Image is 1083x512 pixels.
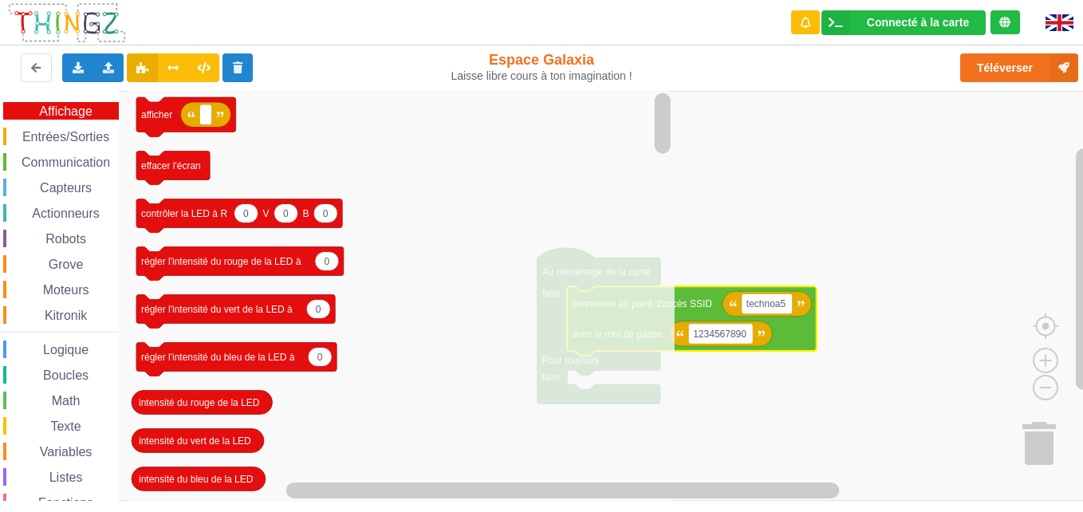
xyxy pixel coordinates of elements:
text: 0 [317,351,323,362]
text: V [263,207,270,219]
div: Tu es connecté au serveur de création de Thingz [990,10,1020,34]
span: Robots [43,232,89,246]
text: 0 [324,255,329,266]
span: Communication [19,156,112,169]
span: Grove [46,258,86,271]
span: Variables [37,445,95,459]
span: Fonctions [36,496,96,510]
span: Affichage [37,104,94,118]
span: Kitronik [42,309,89,322]
text: régler l'intensité du bleu de la LED à [141,351,295,362]
text: B [303,207,309,219]
text: intensité du rouge de la LED [139,396,260,408]
text: intensité du vert de la LED [139,435,251,446]
span: Listes [47,471,85,484]
div: Espace Galaxia [450,51,633,83]
div: Ta base fonctionne bien ! [821,10,986,35]
span: Texte [48,419,83,433]
text: intensité du bleu de la LED [139,473,254,484]
span: Boucles [41,368,91,382]
text: régler l'intensité du vert de la LED à [141,303,293,314]
text: régler l'intensité du rouge de la LED à [141,255,301,266]
span: Moteurs [41,283,92,297]
button: Téléverser [960,53,1078,82]
text: contrôler la LED à R [141,207,227,219]
text: technoa5 [746,298,786,309]
text: 1234567890 [693,328,746,339]
text: 0 [243,207,249,219]
text: 0 [323,207,329,219]
div: Laisse libre cours à ton imagination ! [450,69,633,83]
span: Capteurs [37,181,94,195]
img: thingz_logo.png [7,2,127,44]
text: 0 [283,207,289,219]
text: effacer l'écran [141,160,201,171]
text: afficher [141,109,172,120]
div: Connecté à la carte [867,17,969,28]
text: 0 [316,303,321,314]
span: Math [49,394,83,408]
img: gb.png [1046,14,1073,31]
span: Logique [41,343,91,356]
span: Entrées/Sorties [20,130,112,144]
span: Actionneurs [30,207,102,220]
